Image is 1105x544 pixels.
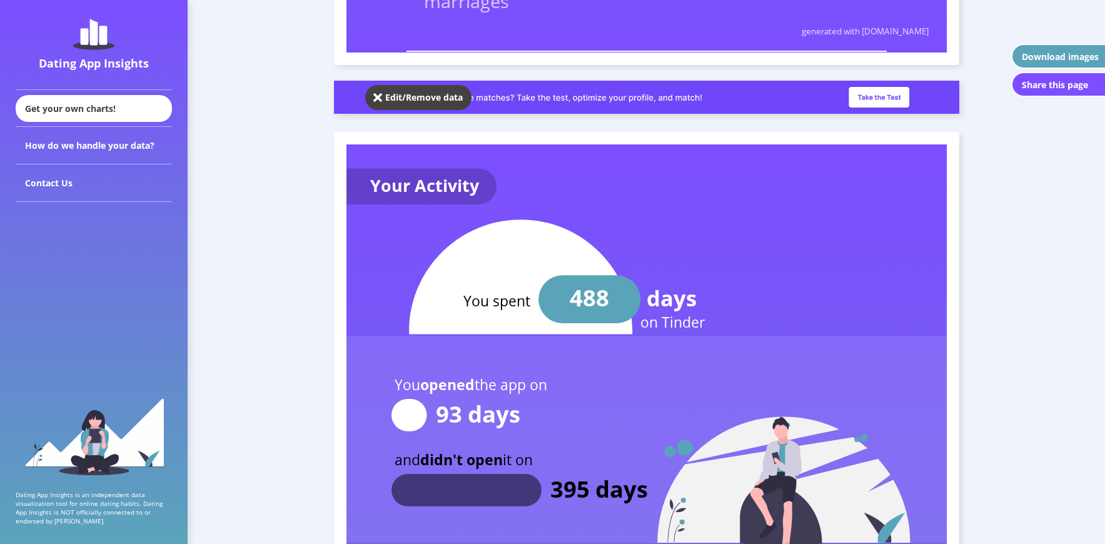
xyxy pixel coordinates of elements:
img: roast_slim_banner.a2e79667.png [334,81,959,114]
text: You [394,374,547,394]
div: Share this page [1022,79,1088,91]
button: Share this page [1011,72,1105,97]
div: Edit/Remove data [385,91,463,103]
text: generated with [DOMAIN_NAME] [802,26,929,37]
div: Get your own charts! [16,95,172,122]
text: and [394,449,532,469]
button: Edit/Remove data [365,85,472,110]
img: dating-app-insights-logo.5abe6921.svg [73,19,114,50]
p: Dating App Insights is an independent data visualization tool for online dating habits. Dating Ap... [16,490,172,525]
img: sidebar_girl.91b9467e.svg [24,397,164,475]
tspan: didn't open [420,449,502,469]
div: Dating App Insights [19,56,169,71]
text: 395 days [550,473,648,505]
tspan: opened [420,374,474,394]
div: How do we handle your data? [16,127,172,164]
img: close-solid-white.82ef6a3c.svg [373,91,382,104]
text: 488 [570,282,609,313]
text: on Tinder [640,312,705,332]
text: You spent [463,291,530,311]
div: Download images [1022,51,1099,63]
text: 93 days [435,398,520,430]
div: Contact Us [16,164,172,202]
tspan: the app on [474,374,547,394]
text: Your Activity [370,174,480,197]
text: days [647,283,697,313]
tspan: it on [502,449,532,469]
button: Download images [1011,44,1105,69]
